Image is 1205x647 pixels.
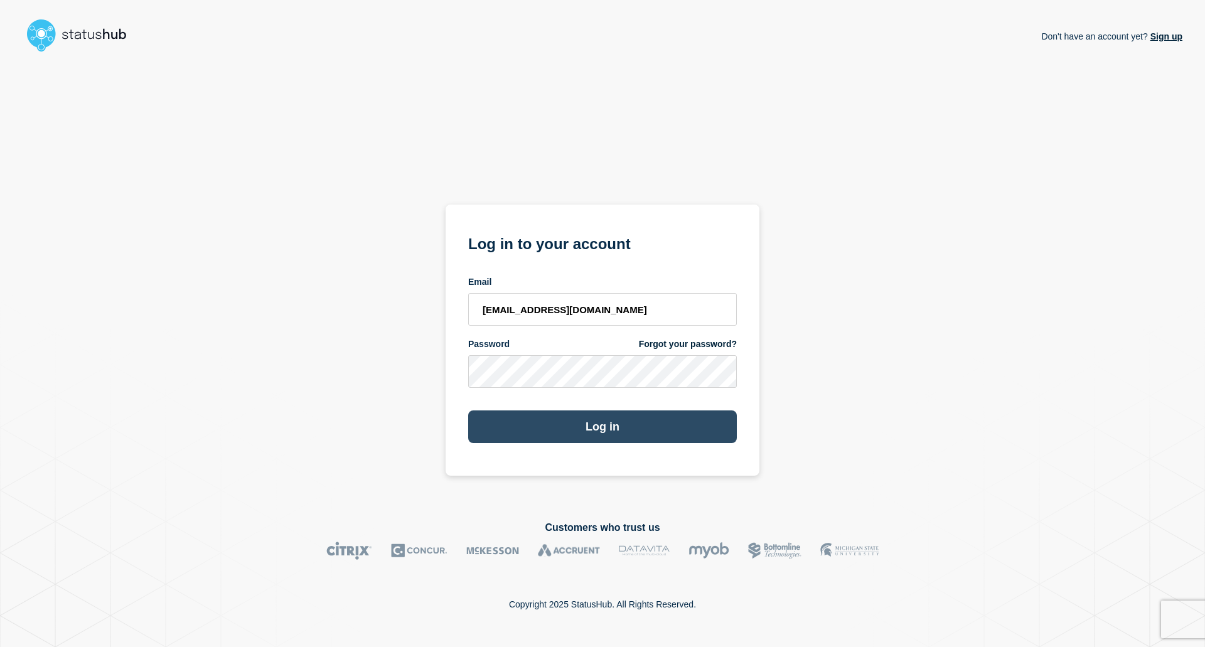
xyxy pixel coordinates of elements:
h1: Log in to your account [468,231,737,254]
h2: Customers who trust us [23,522,1182,533]
img: Accruent logo [538,542,600,560]
button: Log in [468,410,737,443]
input: password input [468,355,737,388]
img: Citrix logo [326,542,372,560]
a: Sign up [1148,31,1182,41]
img: DataVita logo [619,542,670,560]
img: Concur logo [391,542,447,560]
img: Bottomline logo [748,542,801,560]
p: Don't have an account yet? [1041,21,1182,51]
span: Password [468,338,510,350]
img: McKesson logo [466,542,519,560]
input: email input [468,293,737,326]
img: MSU logo [820,542,879,560]
a: Forgot your password? [639,338,737,350]
p: Copyright 2025 StatusHub. All Rights Reserved. [509,599,696,609]
span: Email [468,276,491,288]
img: StatusHub logo [23,15,142,55]
img: myob logo [688,542,729,560]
